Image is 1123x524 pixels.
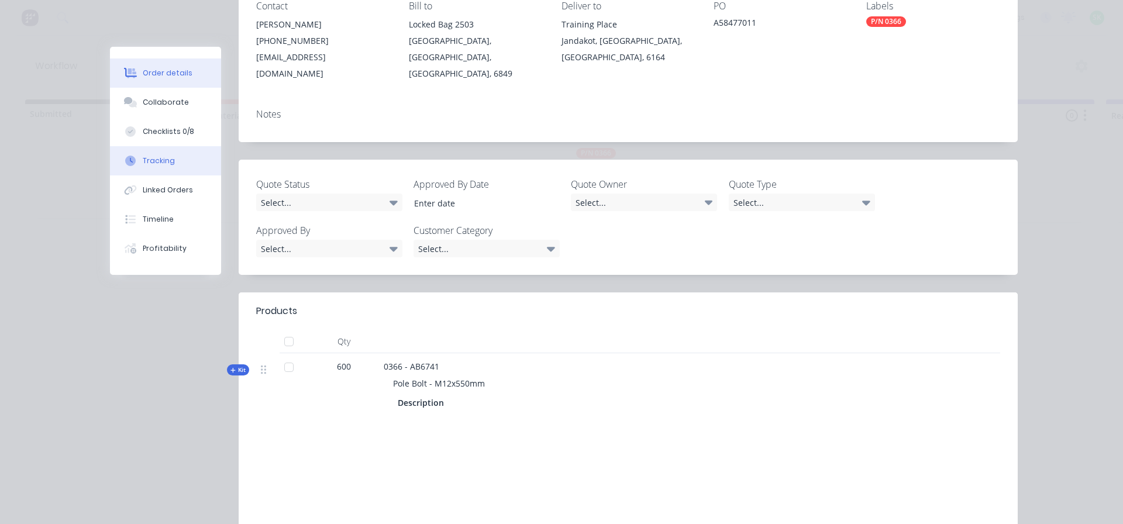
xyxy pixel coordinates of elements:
div: Description [398,394,449,411]
div: Deliver to [561,1,695,12]
button: Order details [110,58,221,88]
span: Pole Bolt - M12x550mm [393,378,485,389]
div: Select... [256,194,402,211]
span: Kit [230,366,246,374]
div: Profitability [143,243,187,254]
button: Timeline [110,205,221,234]
label: Customer Category [414,223,560,237]
button: Tracking [110,146,221,175]
div: Qty [309,330,379,353]
div: Notes [256,109,1000,120]
div: Contact [256,1,390,12]
input: Enter date [406,194,552,212]
div: Labels [866,1,1000,12]
button: Linked Orders [110,175,221,205]
div: PO [714,1,848,12]
div: [PHONE_NUMBER] [256,33,390,49]
label: Quote Status [256,177,402,191]
div: Timeline [143,214,174,225]
label: Quote Owner [571,177,717,191]
div: Select... [414,240,560,257]
div: Locked Bag 2503[GEOGRAPHIC_DATA], [GEOGRAPHIC_DATA], [GEOGRAPHIC_DATA], 6849 [409,16,543,82]
div: Products [256,304,297,318]
div: Select... [729,194,875,211]
div: Checklists 0/8 [143,126,194,137]
div: [PERSON_NAME][PHONE_NUMBER][EMAIL_ADDRESS][DOMAIN_NAME] [256,16,390,82]
div: [PERSON_NAME] [256,16,390,33]
div: Training PlaceJandakot, [GEOGRAPHIC_DATA], [GEOGRAPHIC_DATA], 6164 [561,16,695,65]
div: Select... [571,194,717,211]
div: Collaborate [143,97,189,108]
div: Locked Bag 2503 [409,16,543,33]
button: Profitability [110,234,221,263]
div: Order details [143,68,192,78]
span: 600 [337,360,351,373]
div: [EMAIL_ADDRESS][DOMAIN_NAME] [256,49,390,82]
div: [GEOGRAPHIC_DATA], [GEOGRAPHIC_DATA], [GEOGRAPHIC_DATA], 6849 [409,33,543,82]
div: Jandakot, [GEOGRAPHIC_DATA], [GEOGRAPHIC_DATA], 6164 [561,33,695,65]
div: Training Place [561,16,695,33]
div: Select... [256,240,402,257]
button: Collaborate [110,88,221,117]
button: Checklists 0/8 [110,117,221,146]
div: Tracking [143,156,175,166]
label: Quote Type [729,177,875,191]
div: Kit [227,364,249,375]
label: Approved By [256,223,402,237]
div: A58477011 [714,16,848,33]
label: Approved By Date [414,177,560,191]
div: Bill to [409,1,543,12]
div: P/N 0366 [866,16,906,27]
span: 0366 - AB6741 [384,361,439,372]
div: Linked Orders [143,185,193,195]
